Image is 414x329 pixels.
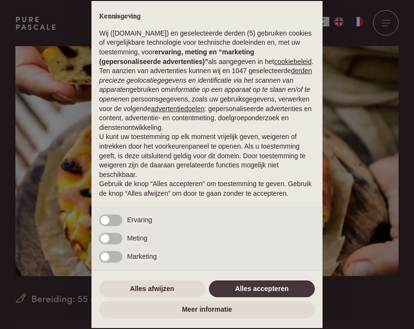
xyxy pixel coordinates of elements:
[99,132,315,179] p: U kunt uw toestemming op elk moment vrijelijk geven, weigeren of intrekken door het voorkeurenpan...
[127,215,152,225] span: Ervaring
[274,58,311,65] a: cookiebeleid
[99,301,315,318] button: Meer informatie
[99,66,315,132] p: Ten aanzien van advertenties kunnen wij en 1047 geselecteerde gebruiken om en persoonsgegevens, z...
[127,252,156,262] span: Marketing
[151,104,204,114] button: advertentiedoelen
[99,179,315,198] p: Gebruik de knop “Alles accepteren” om toestemming te geven. Gebruik de knop “Alles afwijzen” om d...
[99,29,315,66] p: Wij ([DOMAIN_NAME]) en geselecteerde derden (5) gebruiken cookies of vergelijkbare technologie vo...
[99,76,293,94] em: precieze geolocatiegegevens en identificatie via het scannen van apparaten
[99,48,254,65] strong: ervaring, meting en “marketing (gepersonaliseerde advertenties)”
[99,13,315,21] h2: Kennisgeving
[127,234,147,243] span: Meting
[99,86,310,103] em: informatie op een apparaat op te slaan en/of te openen
[209,280,315,298] button: Alles accepteren
[291,66,312,76] button: derden
[99,280,205,298] button: Alles afwijzen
